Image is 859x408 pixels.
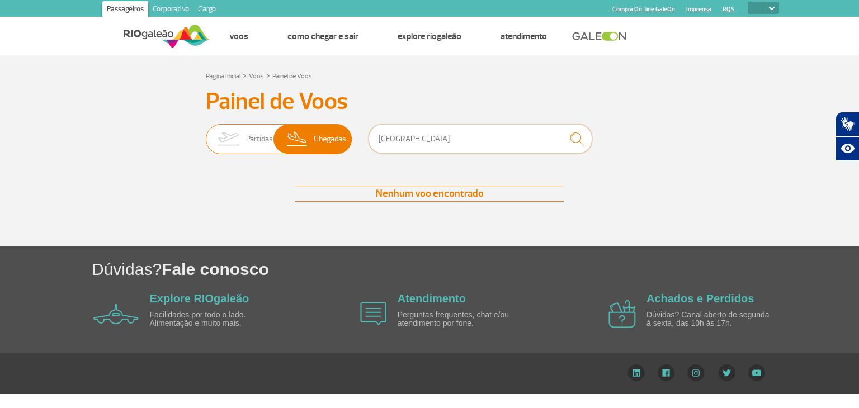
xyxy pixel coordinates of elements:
div: Plugin de acessibilidade da Hand Talk. [836,112,859,161]
a: Achados e Perdidos [646,292,754,305]
img: YouTube [748,364,765,381]
img: slider-desembarque [281,125,314,154]
span: Partidas [246,125,273,154]
img: airplane icon [93,304,139,324]
a: Passageiros [102,1,148,19]
img: LinkedIn [627,364,645,381]
a: Voos [229,31,248,42]
a: > [243,69,247,82]
a: RQS [723,6,735,13]
a: Atendimento [398,292,466,305]
a: Voos [249,72,264,80]
img: Instagram [687,364,705,381]
a: Corporativo [148,1,193,19]
a: Explore RIOgaleão [398,31,461,42]
a: Atendimento [501,31,547,42]
img: Facebook [658,364,674,381]
a: Como chegar e sair [287,31,358,42]
button: Abrir tradutor de língua de sinais. [836,112,859,136]
span: Chegadas [314,125,346,154]
h3: Painel de Voos [206,88,653,116]
a: Imprensa [686,6,711,13]
img: slider-embarque [211,125,246,154]
a: Painel de Voos [272,72,312,80]
h1: Dúvidas? [92,258,859,281]
img: Twitter [718,364,735,381]
a: Compra On-line GaleOn [612,6,675,13]
div: Nenhum voo encontrado [295,186,564,202]
a: Explore RIOgaleão [150,292,249,305]
a: Página Inicial [206,72,240,80]
p: Facilidades por todo o lado. Alimentação e muito mais. [150,311,279,328]
a: Cargo [193,1,220,19]
button: Abrir recursos assistivos. [836,136,859,161]
a: > [266,69,270,82]
input: Voo, cidade ou cia aérea [369,124,592,154]
p: Dúvidas? Canal aberto de segunda à sexta, das 10h às 17h. [646,311,775,328]
p: Perguntas frequentes, chat e/ou atendimento por fone. [398,311,526,328]
img: airplane icon [608,300,636,328]
img: airplane icon [360,302,386,325]
span: Fale conosco [162,260,269,278]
